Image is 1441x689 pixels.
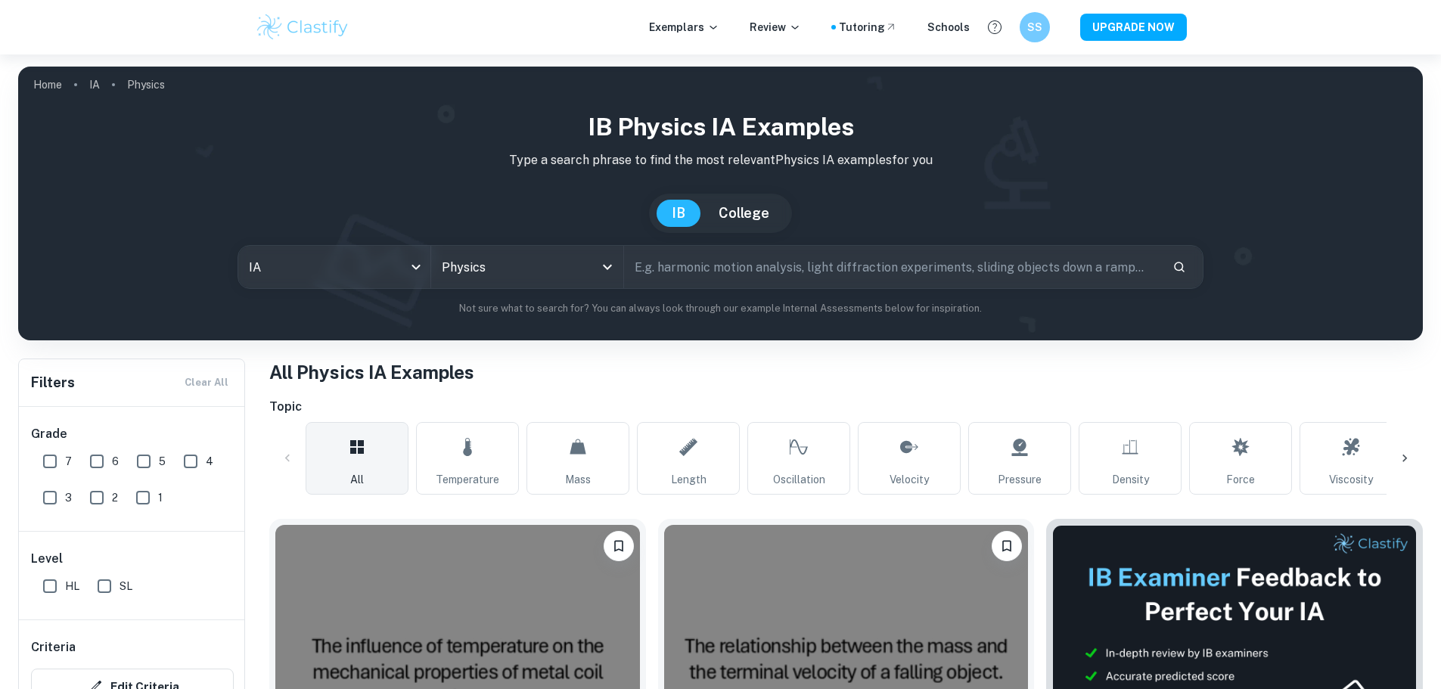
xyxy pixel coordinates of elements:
[436,471,499,488] span: Temperature
[112,453,119,470] span: 6
[649,19,719,36] p: Exemplars
[565,471,591,488] span: Mass
[89,74,100,95] a: IA
[127,76,165,93] p: Physics
[890,471,929,488] span: Velocity
[773,471,825,488] span: Oscillation
[269,398,1423,416] h6: Topic
[158,489,163,506] span: 1
[604,531,634,561] button: Bookmark
[1166,254,1192,280] button: Search
[65,453,72,470] span: 7
[998,471,1042,488] span: Pressure
[33,74,62,95] a: Home
[31,425,234,443] h6: Grade
[238,246,430,288] div: IA
[65,578,79,594] span: HL
[30,301,1411,316] p: Not sure what to search for? You can always look through our example Internal Assessments below f...
[120,578,132,594] span: SL
[671,471,707,488] span: Length
[255,12,351,42] img: Clastify logo
[1020,12,1050,42] button: SS
[703,200,784,227] button: College
[1026,19,1043,36] h6: SS
[750,19,801,36] p: Review
[159,453,166,470] span: 5
[1112,471,1149,488] span: Density
[269,358,1423,386] h1: All Physics IA Examples
[624,246,1160,288] input: E.g. harmonic motion analysis, light diffraction experiments, sliding objects down a ramp...
[30,151,1411,169] p: Type a search phrase to find the most relevant Physics IA examples for you
[927,19,970,36] a: Schools
[31,550,234,568] h6: Level
[597,256,618,278] button: Open
[982,14,1008,40] button: Help and Feedback
[839,19,897,36] a: Tutoring
[1226,471,1255,488] span: Force
[112,489,118,506] span: 2
[18,67,1423,340] img: profile cover
[31,372,75,393] h6: Filters
[992,531,1022,561] button: Bookmark
[65,489,72,506] span: 3
[657,200,700,227] button: IB
[30,109,1411,145] h1: IB Physics IA examples
[1329,471,1373,488] span: Viscosity
[350,471,364,488] span: All
[31,638,76,656] h6: Criteria
[206,453,213,470] span: 4
[1080,14,1187,41] button: UPGRADE NOW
